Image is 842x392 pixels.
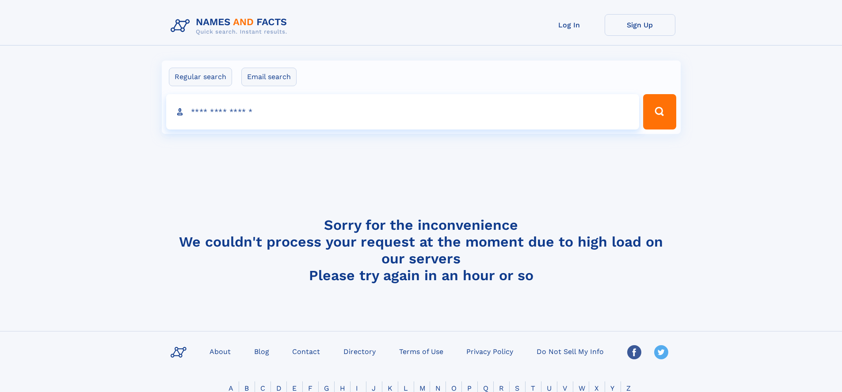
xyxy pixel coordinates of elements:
a: Directory [340,345,379,358]
button: Search Button [643,94,676,129]
a: Privacy Policy [463,345,517,358]
a: About [206,345,234,358]
img: Logo Names and Facts [167,14,294,38]
label: Email search [241,68,297,86]
a: Blog [251,345,273,358]
a: Terms of Use [396,345,447,358]
a: Sign Up [605,14,675,36]
img: Twitter [654,345,668,359]
label: Regular search [169,68,232,86]
h4: Sorry for the inconvenience We couldn't process your request at the moment due to high load on ou... [167,217,675,284]
a: Log In [534,14,605,36]
a: Do Not Sell My Info [533,345,607,358]
input: search input [166,94,640,129]
a: Contact [289,345,324,358]
img: Facebook [627,345,641,359]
